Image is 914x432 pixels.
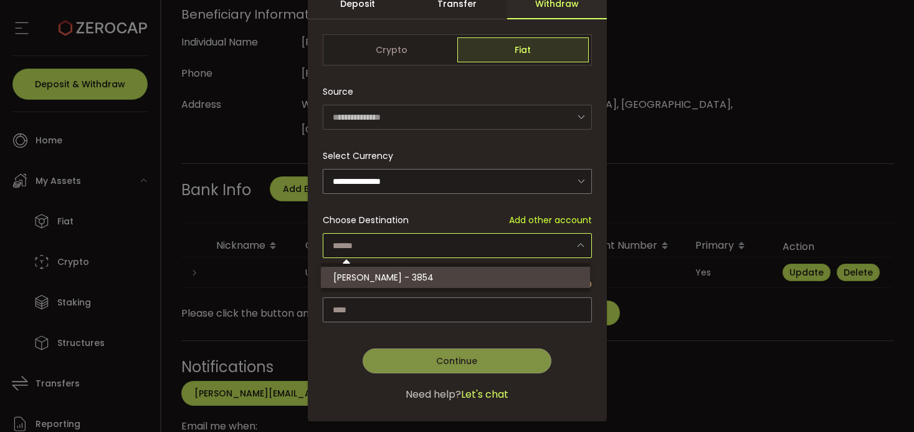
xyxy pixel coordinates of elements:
[635,20,914,432] iframe: Chat Widget
[509,214,592,227] span: Add other account
[363,348,551,373] button: Continue
[323,150,401,162] label: Select Currency
[436,355,477,367] span: Continue
[333,271,434,284] span: [PERSON_NAME] - 3854
[323,79,353,104] span: Source
[461,387,508,402] span: Let's chat
[406,387,461,402] span: Need help?
[323,214,409,227] span: Choose Destination
[457,37,589,62] span: Fiat
[326,37,457,62] span: Crypto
